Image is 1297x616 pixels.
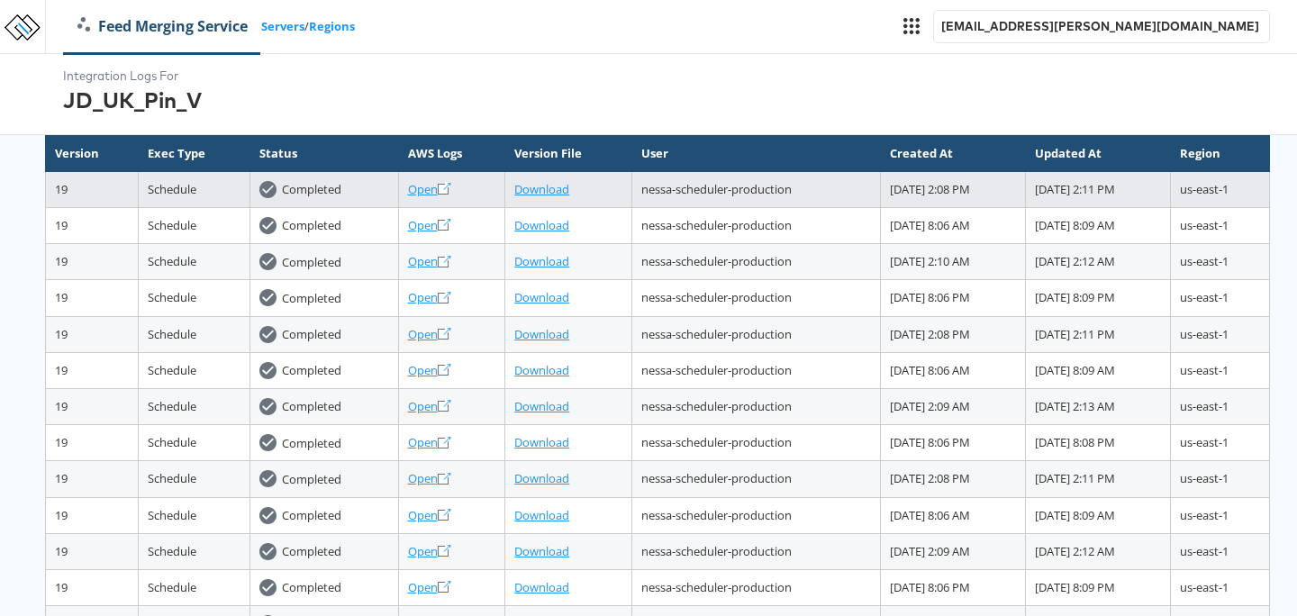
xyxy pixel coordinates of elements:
[46,280,139,316] td: 19
[138,461,250,497] td: Schedule
[880,569,1025,605] td: [DATE] 8:06 PM
[1025,244,1170,280] td: [DATE] 2:12 AM
[1171,569,1270,605] td: us-east-1
[46,461,139,497] td: 19
[1025,461,1170,497] td: [DATE] 2:11 PM
[408,398,496,415] div: Open
[138,316,250,352] td: Schedule
[138,569,250,605] td: Schedule
[632,280,881,316] td: nessa-scheduler-production
[46,171,139,207] td: 19
[64,16,261,37] a: Feed Merging Service
[1025,497,1170,533] td: [DATE] 8:09 AM
[880,280,1025,316] td: [DATE] 8:06 PM
[880,136,1025,172] th: Created At
[259,326,388,343] div: Completed
[632,425,881,461] td: nessa-scheduler-production
[514,470,622,487] a: Download
[46,425,139,461] td: 19
[514,289,622,306] div: Download
[259,543,388,560] div: Completed
[632,352,881,388] td: nessa-scheduler-production
[261,18,304,35] a: Servers
[138,533,250,569] td: Schedule
[408,434,496,451] a: Open
[1171,425,1270,461] td: us-east-1
[1171,280,1270,316] td: us-east-1
[880,208,1025,244] td: [DATE] 8:06 AM
[46,316,139,352] td: 19
[1171,244,1270,280] td: us-east-1
[1171,171,1270,207] td: us-east-1
[259,579,388,596] div: Completed
[64,16,355,37] div: /
[880,171,1025,207] td: [DATE] 2:08 PM
[1171,389,1270,425] td: us-east-1
[880,533,1025,569] td: [DATE] 2:09 AM
[1171,497,1270,533] td: us-east-1
[632,316,881,352] td: nessa-scheduler-production
[138,244,250,280] td: Schedule
[941,18,1262,35] div: [EMAIL_ADDRESS][PERSON_NAME][DOMAIN_NAME]
[514,543,622,560] a: Download
[46,389,139,425] td: 19
[408,362,496,379] div: Open
[63,85,1270,115] div: JD_UK_Pin_V
[880,389,1025,425] td: [DATE] 2:09 AM
[46,208,139,244] td: 19
[408,253,496,270] div: Open
[1025,569,1170,605] td: [DATE] 8:09 PM
[138,280,250,316] td: Schedule
[1171,461,1270,497] td: us-east-1
[259,434,388,451] div: Completed
[259,398,388,415] div: Completed
[259,253,388,270] div: Completed
[514,579,622,596] div: Download
[259,289,388,306] div: Completed
[632,389,881,425] td: nessa-scheduler-production
[259,217,388,234] div: Completed
[514,217,622,234] a: Download
[1025,208,1170,244] td: [DATE] 8:09 AM
[1171,208,1270,244] td: us-east-1
[880,425,1025,461] td: [DATE] 8:06 PM
[408,579,496,596] a: Open
[46,533,139,569] td: 19
[398,136,505,172] th: AWS Logs
[880,497,1025,533] td: [DATE] 8:06 AM
[1025,316,1170,352] td: [DATE] 2:11 PM
[632,208,881,244] td: nessa-scheduler-production
[1025,136,1170,172] th: Updated At
[632,461,881,497] td: nessa-scheduler-production
[1025,389,1170,425] td: [DATE] 2:13 AM
[514,181,622,198] div: Download
[1171,533,1270,569] td: us-east-1
[408,217,496,234] a: Open
[1025,425,1170,461] td: [DATE] 8:08 PM
[632,497,881,533] td: nessa-scheduler-production
[138,389,250,425] td: Schedule
[46,497,139,533] td: 19
[1025,280,1170,316] td: [DATE] 8:09 PM
[408,326,496,343] a: Open
[408,507,496,524] a: Open
[408,181,496,198] a: Open
[514,253,622,270] div: Download
[138,208,250,244] td: Schedule
[880,244,1025,280] td: [DATE] 2:10 AM
[632,244,881,280] td: nessa-scheduler-production
[632,171,881,207] td: nessa-scheduler-production
[514,326,622,343] div: Download
[514,398,622,415] a: Download
[138,497,250,533] td: Schedule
